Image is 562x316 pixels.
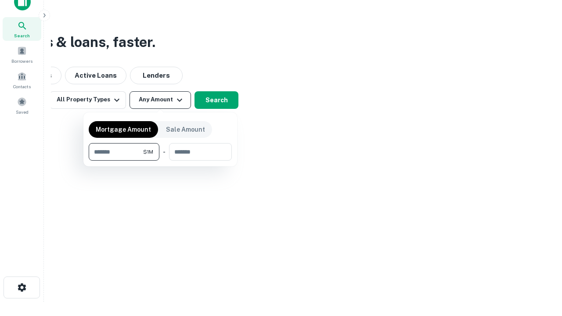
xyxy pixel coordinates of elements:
[163,143,166,161] div: -
[518,218,562,260] iframe: Chat Widget
[166,125,205,134] p: Sale Amount
[96,125,151,134] p: Mortgage Amount
[143,148,153,156] span: $1M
